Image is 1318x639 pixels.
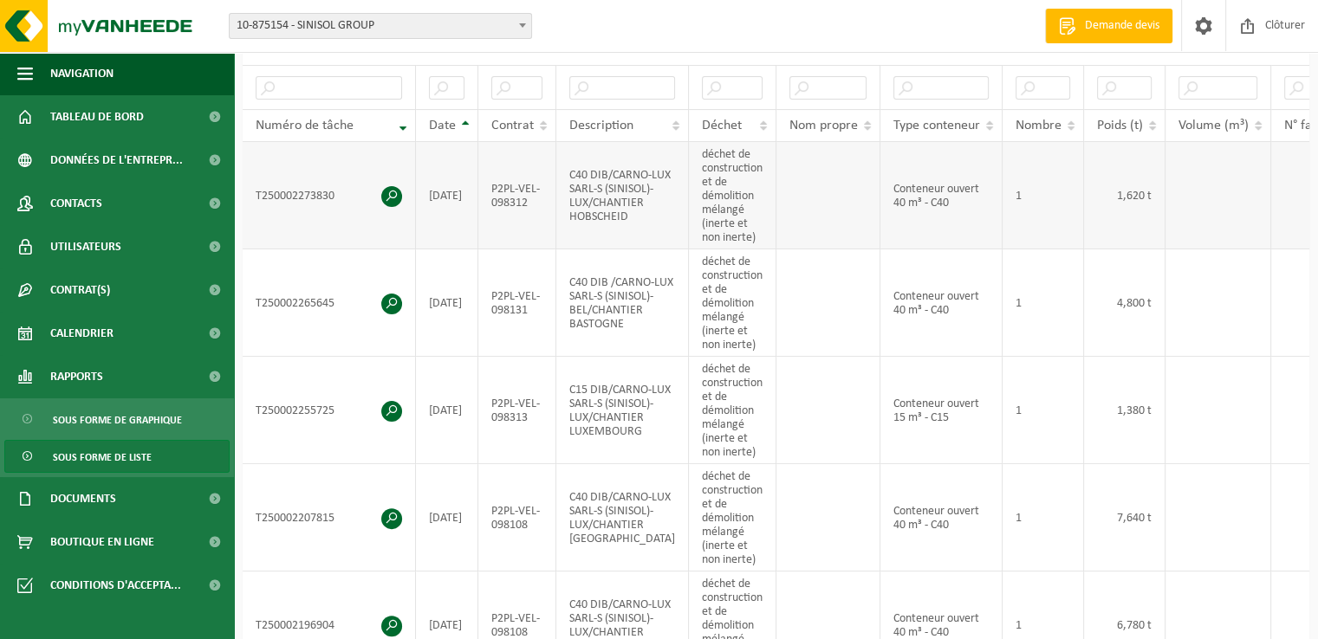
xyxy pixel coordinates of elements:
[243,357,416,464] td: T250002255725
[702,119,742,132] span: Déchet
[1178,119,1249,132] span: Volume (m³)
[1084,142,1165,249] td: 1,620 t
[4,403,230,436] a: Sous forme de graphique
[491,119,534,132] span: Contrat
[50,355,103,398] span: Rapports
[556,464,689,571] td: C40 DIB/CARNO-LUX SARL-S (SINISOL)-LUX/CHANTIER [GEOGRAPHIC_DATA]
[243,464,416,571] td: T250002207815
[1003,249,1084,357] td: 1
[416,464,478,571] td: [DATE]
[416,249,478,357] td: [DATE]
[880,464,1003,571] td: Conteneur ouvert 40 m³ - C40
[243,142,416,249] td: T250002273830
[230,14,531,38] span: 10-875154 - SINISOL GROUP
[50,225,121,268] span: Utilisateurs
[4,440,230,473] a: Sous forme de liste
[880,249,1003,357] td: Conteneur ouvert 40 m³ - C40
[229,13,532,39] span: 10-875154 - SINISOL GROUP
[1003,142,1084,249] td: 1
[243,249,416,357] td: T250002265645
[789,119,858,132] span: Nom propre
[50,520,154,564] span: Boutique en ligne
[569,119,633,132] span: Description
[478,142,556,249] td: P2PL-VEL-098312
[416,142,478,249] td: [DATE]
[689,464,776,571] td: déchet de construction et de démolition mélangé (inerte et non inerte)
[1084,249,1165,357] td: 4,800 t
[53,441,152,474] span: Sous forme de liste
[556,249,689,357] td: C40 DIB /CARNO-LUX SARL-S (SINISOL)-BEL/CHANTIER BASTOGNE
[1045,9,1172,43] a: Demande devis
[50,52,114,95] span: Navigation
[893,119,980,132] span: Type conteneur
[556,142,689,249] td: C40 DIB/CARNO-LUX SARL-S (SINISOL)-LUX/CHANTIER HOBSCHEID
[556,357,689,464] td: C15 DIB/CARNO-LUX SARL-S (SINISOL)-LUX/CHANTIER LUXEMBOURG
[256,119,354,132] span: Numéro de tâche
[880,357,1003,464] td: Conteneur ouvert 15 m³ - C15
[478,464,556,571] td: P2PL-VEL-098108
[50,182,102,225] span: Contacts
[53,403,182,436] span: Sous forme de graphique
[689,357,776,464] td: déchet de construction et de démolition mélangé (inerte et non inerte)
[1003,464,1084,571] td: 1
[478,249,556,357] td: P2PL-VEL-098131
[50,139,183,182] span: Données de l'entrepr...
[429,119,456,132] span: Date
[50,312,114,355] span: Calendrier
[880,142,1003,249] td: Conteneur ouvert 40 m³ - C40
[50,564,181,607] span: Conditions d'accepta...
[1016,119,1062,132] span: Nombre
[1097,119,1143,132] span: Poids (t)
[478,357,556,464] td: P2PL-VEL-098313
[1084,357,1165,464] td: 1,380 t
[50,477,116,520] span: Documents
[1081,17,1164,35] span: Demande devis
[50,95,144,139] span: Tableau de bord
[1003,357,1084,464] td: 1
[50,268,110,312] span: Contrat(s)
[1084,464,1165,571] td: 7,640 t
[689,249,776,357] td: déchet de construction et de démolition mélangé (inerte et non inerte)
[416,357,478,464] td: [DATE]
[689,142,776,249] td: déchet de construction et de démolition mélangé (inerte et non inerte)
